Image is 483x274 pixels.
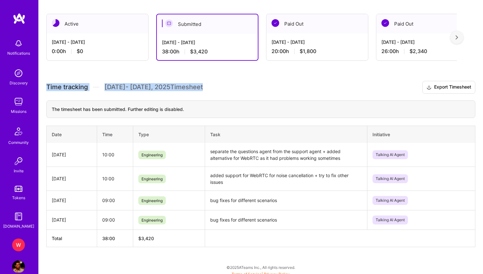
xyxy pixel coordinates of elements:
div: Community [8,139,29,146]
i: icon Download [426,84,432,91]
img: User Avatar [12,260,25,273]
div: [DATE] [52,151,92,158]
div: 38:00 h [162,48,253,55]
span: $0 [77,48,83,55]
button: Export Timesheet [422,81,475,94]
span: $2,340 [410,48,427,55]
span: [DATE] - [DATE] , 2025 Timesheet [104,83,203,91]
div: [DATE] [52,197,92,204]
img: discovery [12,67,25,80]
div: [DATE] [52,175,92,182]
span: Engineering [138,151,166,159]
a: User Avatar [11,260,27,273]
div: Active [47,14,148,34]
div: The timesheet has been submitted. Further editing is disabled. [46,100,475,118]
div: [DOMAIN_NAME] [3,223,34,230]
img: Paid Out [381,19,389,27]
th: Task [205,126,367,143]
span: Talking AI Agent [372,196,408,205]
div: Paid Out [376,14,478,34]
td: 10:00 [97,143,133,167]
img: Active [52,19,59,27]
img: bell [12,37,25,50]
td: 10:00 [97,167,133,191]
img: Invite [12,155,25,168]
td: bug fixes for different scenarios [205,210,367,230]
th: 38:00 [97,230,133,247]
span: Talking AI Agent [372,150,408,159]
div: 26:00 h [381,48,473,55]
img: Community [11,124,26,139]
th: Date [47,126,97,143]
td: 09:00 [97,210,133,230]
div: Invite [14,168,24,174]
span: $1,800 [300,48,316,55]
div: [DATE] - [DATE] [381,39,473,45]
img: logo [13,13,26,24]
span: Talking AI Agent [372,174,408,183]
th: Total [47,230,97,247]
div: [DATE] - [DATE] [52,39,143,45]
div: 20:00 h [272,48,363,55]
span: Engineering [138,175,166,183]
div: Submitted [157,14,258,34]
span: Time tracking [46,83,88,91]
img: tokens [15,186,22,192]
div: W [12,239,25,251]
span: Talking AI Agent [372,215,408,224]
td: 09:00 [97,191,133,210]
span: $3,420 [190,48,208,55]
div: [DATE] [52,216,92,223]
div: 0:00 h [52,48,143,55]
span: Engineering [138,196,166,205]
th: $3,420 [133,230,205,247]
img: teamwork [12,95,25,108]
div: Paid Out [266,14,368,34]
img: guide book [12,210,25,223]
td: bug fixes for different scenarios [205,191,367,210]
div: Tokens [12,194,25,201]
img: right [456,35,458,40]
div: Missions [11,108,27,115]
th: Type [133,126,205,143]
th: Time [97,126,133,143]
td: added support for WebRTC for noise cancellation + try to fix other issues [205,167,367,191]
td: separate the questions agent from the support agent + added alternative for WebRTC as it had prob... [205,143,367,167]
img: Paid Out [272,19,279,27]
a: W [11,239,27,251]
div: [DATE] - [DATE] [272,39,363,45]
div: [DATE] - [DATE] [162,39,253,46]
div: Notifications [7,50,30,57]
th: Initiative [367,126,475,143]
span: Engineering [138,216,166,224]
div: Discovery [10,80,28,86]
img: Submitted [165,20,173,27]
